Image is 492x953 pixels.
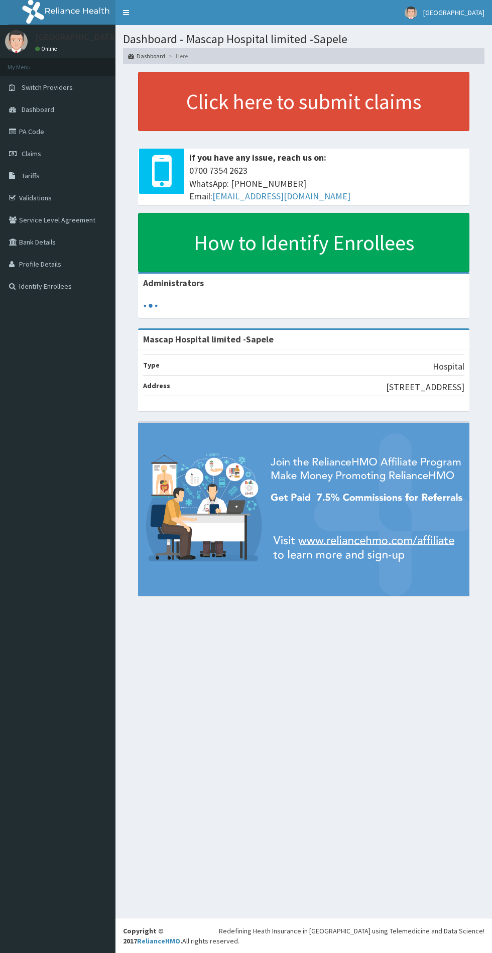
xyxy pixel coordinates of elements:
[433,360,464,373] p: Hospital
[123,33,484,46] h1: Dashboard - Mascap Hospital limited -Sapele
[137,936,180,945] a: RelianceHMO
[189,152,326,163] b: If you have any issue, reach us on:
[123,926,182,945] strong: Copyright © 2017 .
[35,45,59,52] a: Online
[5,30,28,53] img: User Image
[143,277,204,289] b: Administrators
[423,8,484,17] span: [GEOGRAPHIC_DATA]
[166,52,188,60] li: Here
[35,33,118,42] p: [GEOGRAPHIC_DATA]
[22,105,54,114] span: Dashboard
[138,72,469,131] a: Click here to submit claims
[143,381,170,390] b: Address
[405,7,417,19] img: User Image
[22,171,40,180] span: Tariffs
[138,213,469,272] a: How to Identify Enrollees
[189,164,464,203] span: 0700 7354 2623 WhatsApp: [PHONE_NUMBER] Email:
[143,333,274,345] strong: Mascap Hospital limited -Sapele
[138,423,469,596] img: provider-team-banner.png
[143,361,160,370] b: Type
[386,381,464,394] p: [STREET_ADDRESS]
[143,298,158,313] svg: audio-loading
[219,926,484,936] div: Redefining Heath Insurance in [GEOGRAPHIC_DATA] using Telemedicine and Data Science!
[212,190,350,202] a: [EMAIL_ADDRESS][DOMAIN_NAME]
[22,149,41,158] span: Claims
[128,52,165,60] a: Dashboard
[22,83,73,92] span: Switch Providers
